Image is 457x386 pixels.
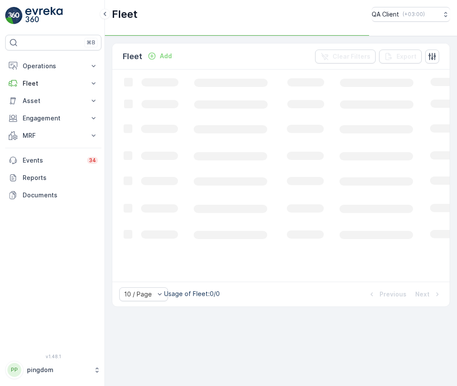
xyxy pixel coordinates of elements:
[315,50,376,63] button: Clear Filters
[5,92,101,110] button: Asset
[87,39,95,46] p: ⌘B
[160,52,172,60] p: Add
[5,169,101,186] a: Reports
[123,50,142,63] p: Fleet
[380,290,407,299] p: Previous
[23,114,84,123] p: Engagement
[333,52,370,61] p: Clear Filters
[112,7,138,21] p: Fleet
[144,51,175,61] button: Add
[372,7,450,22] button: QA Client(+03:00)
[25,7,63,24] img: logo_light-DOdMpM7g.png
[5,127,101,144] button: MRF
[5,354,101,359] span: v 1.48.1
[5,57,101,75] button: Operations
[5,110,101,127] button: Engagement
[23,131,84,140] p: MRF
[403,11,425,18] p: ( +03:00 )
[89,157,96,164] p: 34
[5,75,101,92] button: Fleet
[23,173,98,182] p: Reports
[379,50,422,63] button: Export
[23,79,84,88] p: Fleet
[164,289,220,298] p: Usage of Fleet : 0/0
[23,62,84,70] p: Operations
[5,152,101,169] a: Events34
[23,191,98,200] p: Documents
[23,96,84,105] p: Asset
[366,289,407,299] button: Previous
[23,156,82,165] p: Events
[5,7,23,24] img: logo
[5,186,101,204] a: Documents
[7,363,21,377] div: PP
[372,10,399,19] p: QA Client
[415,290,430,299] p: Next
[5,361,101,379] button: PPpingdom
[27,366,89,374] p: pingdom
[414,289,443,299] button: Next
[397,52,417,61] p: Export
